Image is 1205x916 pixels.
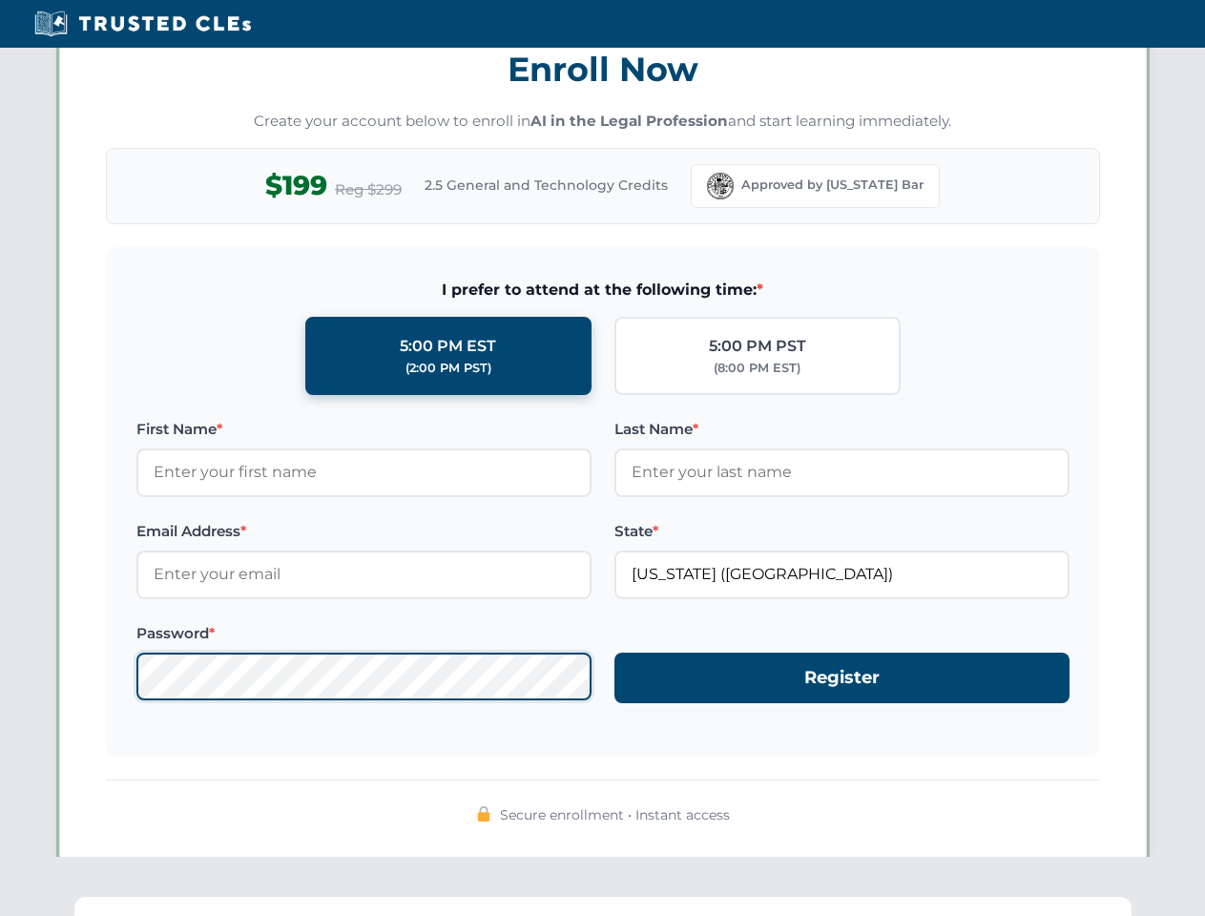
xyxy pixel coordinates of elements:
[136,278,1070,302] span: I prefer to attend at the following time:
[136,418,592,441] label: First Name
[136,520,592,543] label: Email Address
[136,622,592,645] label: Password
[614,448,1070,496] input: Enter your last name
[614,551,1070,598] input: Florida (FL)
[741,176,924,195] span: Approved by [US_STATE] Bar
[405,359,491,378] div: (2:00 PM PST)
[335,178,402,201] span: Reg $299
[425,175,668,196] span: 2.5 General and Technology Credits
[614,418,1070,441] label: Last Name
[714,359,800,378] div: (8:00 PM EST)
[106,39,1100,99] h3: Enroll Now
[265,164,327,207] span: $199
[707,173,734,199] img: Florida Bar
[709,334,806,359] div: 5:00 PM PST
[136,551,592,598] input: Enter your email
[136,448,592,496] input: Enter your first name
[614,653,1070,703] button: Register
[476,806,491,822] img: 🔒
[530,112,728,130] strong: AI in the Legal Profession
[614,520,1070,543] label: State
[500,804,730,825] span: Secure enrollment • Instant access
[400,334,496,359] div: 5:00 PM EST
[29,10,257,38] img: Trusted CLEs
[106,111,1100,133] p: Create your account below to enroll in and start learning immediately.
